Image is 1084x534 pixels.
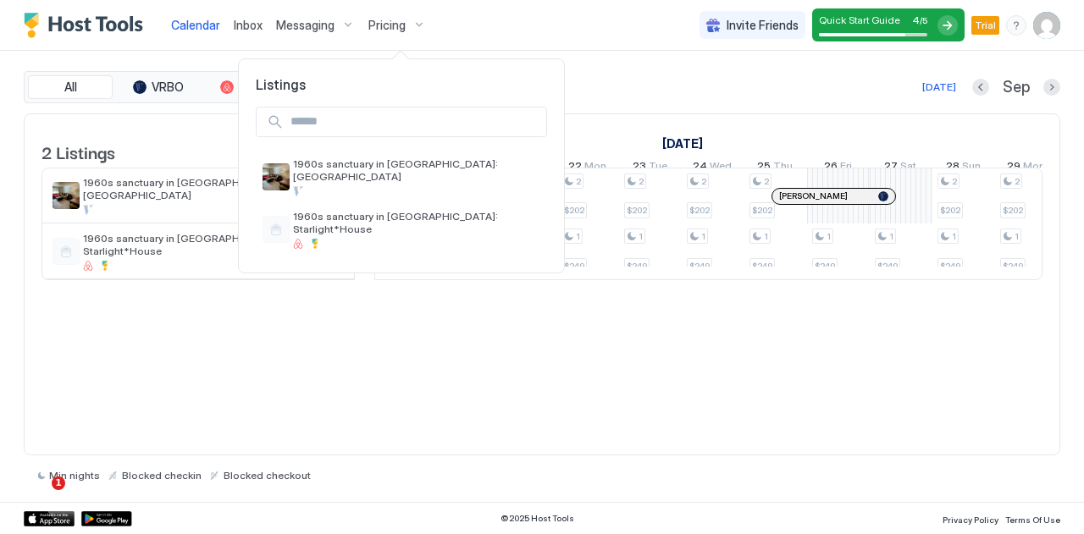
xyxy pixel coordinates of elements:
[239,76,564,93] span: Listings
[17,476,58,517] iframe: Intercom live chat
[284,107,546,136] input: Input Field
[52,476,65,490] span: 1
[293,157,540,183] span: 1960s sanctuary in [GEOGRAPHIC_DATA]: [GEOGRAPHIC_DATA]
[293,210,540,235] span: 1960s sanctuary in [GEOGRAPHIC_DATA]: Starlight*House
[263,163,290,190] div: listing image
